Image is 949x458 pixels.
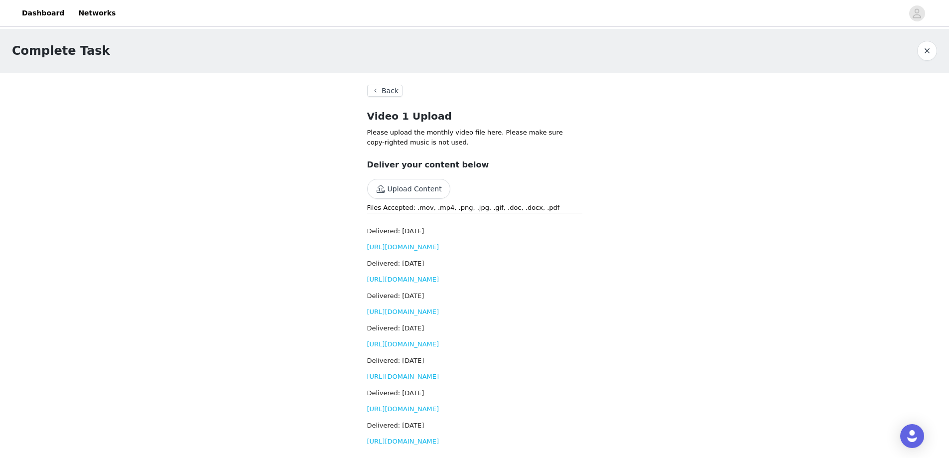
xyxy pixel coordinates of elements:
[367,203,582,213] p: Files Accepted: .mov, .mp4, .png, .jpg, .gif, .doc, .docx, .pdf
[367,438,439,445] a: [URL][DOMAIN_NAME]
[912,5,922,21] div: avatar
[367,159,582,171] h3: Deliver your content below
[367,291,582,301] h3: Delivered: [DATE]
[367,323,582,333] h3: Delivered: [DATE]
[367,276,439,283] a: [URL][DOMAIN_NAME]
[367,421,582,431] h3: Delivered: [DATE]
[367,308,439,315] a: [URL][DOMAIN_NAME]
[367,85,403,97] button: Back
[367,185,450,193] span: Upload Content
[367,179,450,199] button: Upload Content
[367,243,439,251] a: [URL][DOMAIN_NAME]
[367,388,582,398] h3: Delivered: [DATE]
[367,226,582,236] h3: Delivered: [DATE]
[367,128,582,147] p: Please upload the monthly video file here. Please make sure copy-righted music is not used.
[367,259,582,269] h3: Delivered: [DATE]
[16,2,70,24] a: Dashboard
[367,373,439,380] a: [URL][DOMAIN_NAME]
[72,2,122,24] a: Networks
[367,356,582,366] h3: Delivered: [DATE]
[367,340,439,348] a: [URL][DOMAIN_NAME]
[12,42,110,60] h1: Complete Task
[367,109,582,124] h2: Video 1 Upload
[367,405,439,413] a: [URL][DOMAIN_NAME]
[900,424,924,448] div: Open Intercom Messenger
